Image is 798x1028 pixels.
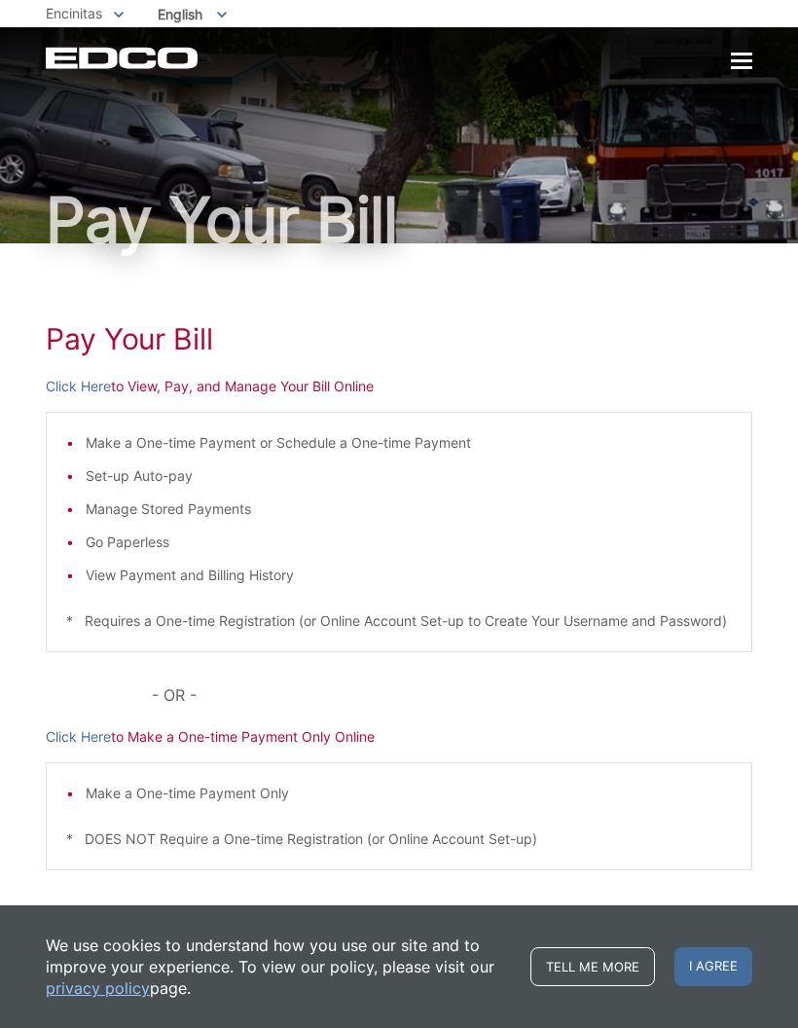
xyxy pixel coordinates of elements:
p: to View, Pay, and Manage Your Bill Online [46,376,752,397]
p: We use cookies to understand how you use our site and to improve your experience. To view our pol... [46,935,511,999]
a: EDCD logo. Return to the homepage. [46,47,200,69]
h1: Pay Your Bill [46,321,752,356]
a: Click Here [46,726,111,748]
li: Go Paperless [86,532,732,553]
a: Tell me more [530,947,655,986]
p: * Requires a One-time Registration (or Online Account Set-up to Create Your Username and Password) [66,610,732,632]
p: * DOES NOT Require a One-time Registration (or Online Account Set-up) [66,828,732,850]
li: Manage Stored Payments [86,498,732,520]
span: I agree [674,947,752,986]
a: Click Here [46,376,111,397]
li: Set-up Auto-pay [86,465,732,487]
li: Make a One-time Payment or Schedule a One-time Payment [86,432,732,454]
li: View Payment and Billing History [86,565,732,586]
span: Encinitas [46,5,102,21]
p: - OR - [152,681,752,709]
li: Make a One-time Payment Only [86,783,732,804]
h1: Pay Your Bill [46,189,752,251]
a: privacy policy [46,977,150,999]
p: to Make a One-time Payment Only Online [46,726,752,748]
